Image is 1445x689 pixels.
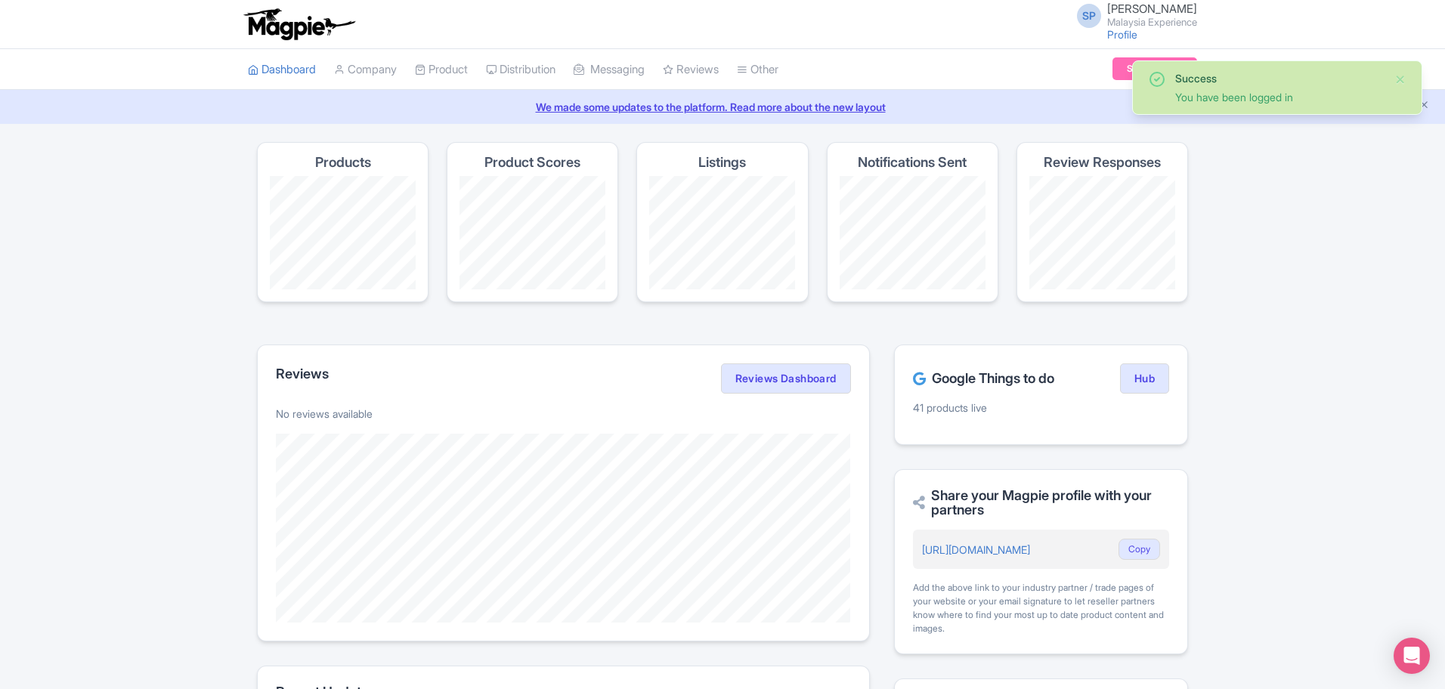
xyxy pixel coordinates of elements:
h4: Review Responses [1044,155,1161,170]
img: logo-ab69f6fb50320c5b225c76a69d11143b.png [240,8,357,41]
button: Copy [1119,539,1160,560]
a: Hub [1120,363,1169,394]
a: [URL][DOMAIN_NAME] [922,543,1030,556]
a: Messaging [574,49,645,91]
a: Product [415,49,468,91]
a: SP [PERSON_NAME] Malaysia Experience [1068,3,1197,27]
h4: Product Scores [484,155,580,170]
p: No reviews available [276,406,851,422]
button: Close [1394,70,1406,88]
p: 41 products live [913,400,1169,416]
small: Malaysia Experience [1107,17,1197,27]
h4: Listings [698,155,746,170]
a: Reviews Dashboard [721,363,851,394]
h4: Notifications Sent [858,155,967,170]
a: We made some updates to the platform. Read more about the new layout [9,99,1436,115]
div: Open Intercom Messenger [1394,638,1430,674]
span: [PERSON_NAME] [1107,2,1197,16]
h2: Google Things to do [913,371,1054,386]
a: Dashboard [248,49,316,91]
a: Distribution [486,49,555,91]
a: Reviews [663,49,719,91]
a: Other [737,49,778,91]
a: Company [334,49,397,91]
span: SP [1077,4,1101,28]
div: Success [1175,70,1382,86]
h2: Share your Magpie profile with your partners [913,488,1169,518]
h2: Reviews [276,366,329,382]
a: Profile [1107,28,1137,41]
a: Subscription [1112,57,1197,80]
button: Close announcement [1419,97,1430,115]
div: You have been logged in [1175,89,1382,105]
h4: Products [315,155,371,170]
div: Add the above link to your industry partner / trade pages of your website or your email signature... [913,581,1169,635]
